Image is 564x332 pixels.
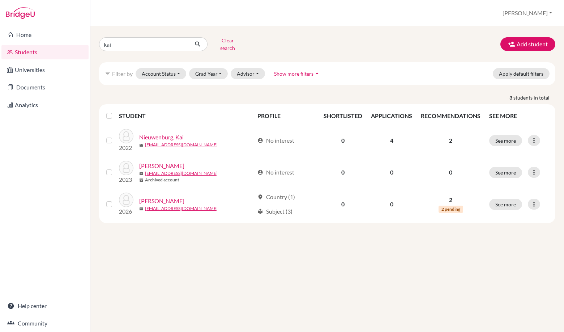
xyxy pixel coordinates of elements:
a: [EMAIL_ADDRESS][DOMAIN_NAME] [145,142,218,148]
a: [EMAIL_ADDRESS][DOMAIN_NAME] [145,170,218,177]
p: 2022 [119,143,133,152]
th: STUDENT [119,107,253,125]
span: mail [139,172,144,176]
th: PROFILE [253,107,319,125]
span: local_library [257,209,263,214]
th: SEE MORE [485,107,552,125]
button: Account Status [136,68,186,79]
span: Filter by [112,70,133,77]
div: Subject (3) [257,207,292,216]
img: Bridge-U [6,7,35,19]
button: Advisor [231,68,265,79]
button: Add student [500,37,555,51]
p: 0 [421,168,480,177]
a: [EMAIL_ADDRESS][DOMAIN_NAME] [145,205,218,212]
a: [PERSON_NAME] [139,197,184,205]
td: 4 [367,125,416,156]
th: RECOMMENDATIONS [416,107,485,125]
a: Community [1,316,89,331]
i: arrow_drop_up [313,70,321,77]
span: 2 pending [439,206,463,213]
a: Home [1,28,89,42]
p: 2023 [119,175,133,184]
a: Students [1,45,89,59]
button: Apply default filters [493,68,550,79]
p: 2 [421,136,480,145]
div: No interest [257,168,294,177]
td: 0 [319,188,367,220]
td: 0 [367,156,416,188]
span: mail [139,143,144,147]
button: See more [489,199,522,210]
span: account_circle [257,169,263,175]
button: Grad Year [189,68,228,79]
button: See more [489,167,522,178]
span: location_on [257,194,263,200]
p: 2 [421,196,480,204]
img: Nieuwenburg, Kai [119,129,133,143]
div: Country (1) [257,193,295,201]
strong: 3 [509,94,513,101]
b: Archived account [145,177,179,183]
button: [PERSON_NAME] [499,6,555,20]
span: Show more filters [274,71,313,77]
i: filter_list [105,71,111,76]
span: students in total [513,94,555,101]
a: Nieuwenburg, Kai [139,133,184,142]
a: Analytics [1,98,89,112]
td: 0 [367,188,416,220]
a: Help center [1,299,89,313]
button: Clear search [208,35,248,54]
span: inventory_2 [139,178,144,182]
a: Universities [1,63,89,77]
input: Find student by name... [99,37,189,51]
th: SHORTLISTED [319,107,367,125]
p: 2026 [119,207,133,216]
td: 0 [319,156,367,188]
span: mail [139,207,144,211]
td: 0 [319,125,367,156]
span: account_circle [257,138,263,143]
button: See more [489,135,522,146]
a: [PERSON_NAME] [139,161,184,170]
img: Vanderhoof, Kai [119,193,133,207]
th: APPLICATIONS [367,107,416,125]
img: Philipose, Kai [119,161,133,175]
button: Show more filtersarrow_drop_up [268,68,327,79]
a: Documents [1,80,89,94]
div: No interest [257,136,294,145]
